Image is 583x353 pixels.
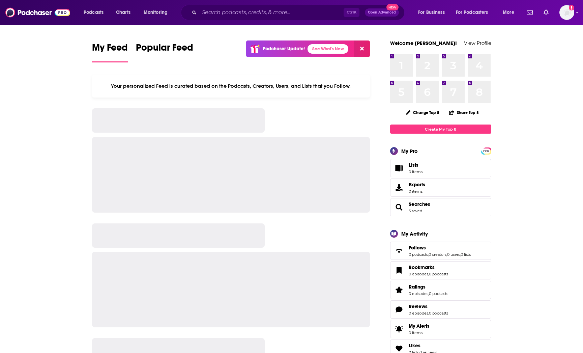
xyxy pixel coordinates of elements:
span: Exports [392,183,406,192]
span: Lists [392,163,406,173]
span: My Alerts [409,323,430,329]
a: 0 podcasts [429,311,448,316]
a: 0 episodes [409,272,428,276]
a: My Alerts [390,320,491,338]
a: Popular Feed [136,42,193,62]
button: open menu [139,7,176,18]
a: Reviews [409,303,448,309]
span: My Alerts [392,324,406,334]
a: 0 podcasts [429,272,448,276]
a: 0 episodes [409,291,428,296]
img: User Profile [559,5,574,20]
span: , [460,252,461,257]
a: 0 podcasts [429,291,448,296]
a: Lists [390,159,491,177]
span: 0 items [409,169,422,174]
a: Ratings [409,284,448,290]
span: Searches [390,198,491,216]
a: Charts [112,7,135,18]
span: Reviews [390,300,491,319]
span: New [386,4,399,10]
div: Search podcasts, credits, & more... [187,5,411,20]
span: 0 items [409,189,425,194]
span: More [503,8,514,17]
button: Share Top 8 [449,106,479,119]
span: Likes [409,343,420,349]
span: , [428,311,429,316]
span: Charts [116,8,130,17]
span: Open Advanced [368,11,396,14]
span: Ratings [390,281,491,299]
div: My Activity [401,230,428,237]
a: PRO [482,148,490,153]
span: My Feed [92,42,128,57]
span: Exports [409,182,425,188]
a: Exports [390,179,491,197]
button: Open AdvancedNew [365,8,399,17]
a: 0 podcasts [409,252,428,257]
a: 0 episodes [409,311,428,316]
a: 0 users [447,252,460,257]
span: Reviews [409,303,428,309]
span: , [446,252,447,257]
span: , [428,272,429,276]
span: Bookmarks [390,261,491,279]
span: Ctrl K [344,8,359,17]
a: Bookmarks [409,264,448,270]
button: open menu [79,7,112,18]
a: Create My Top 8 [390,125,491,134]
span: Lists [409,162,418,168]
span: For Business [418,8,445,17]
a: 0 lists [461,252,471,257]
a: See What's New [308,44,348,54]
span: Monitoring [144,8,168,17]
span: Bookmarks [409,264,435,270]
a: Show notifications dropdown [541,7,551,18]
span: Popular Feed [136,42,193,57]
a: Likes [409,343,437,349]
a: Searches [392,202,406,212]
span: Podcasts [84,8,104,17]
img: Podchaser - Follow, Share and Rate Podcasts [5,6,70,19]
div: Your personalized Feed is curated based on the Podcasts, Creators, Users, and Lists that you Follow. [92,75,370,98]
button: open menu [413,7,453,18]
input: Search podcasts, credits, & more... [199,7,344,18]
span: For Podcasters [456,8,488,17]
span: Lists [409,162,422,168]
a: View Profile [464,40,491,46]
div: My Pro [401,148,418,154]
a: 0 creators [429,252,446,257]
a: Ratings [392,285,406,295]
span: , [428,252,429,257]
a: Follows [409,245,471,251]
svg: Add a profile image [569,5,574,10]
a: Searches [409,201,430,207]
a: Reviews [392,305,406,314]
button: Show profile menu [559,5,574,20]
a: Welcome [PERSON_NAME]! [390,40,457,46]
p: Podchaser Update! [263,46,305,52]
a: My Feed [92,42,128,62]
button: open menu [498,7,523,18]
a: Bookmarks [392,266,406,275]
span: , [428,291,429,296]
a: 3 saved [409,209,422,213]
a: Follows [392,246,406,255]
span: Follows [409,245,426,251]
span: Follows [390,242,491,260]
span: Logged in as chrisleal [559,5,574,20]
button: Change Top 8 [402,108,444,117]
button: open menu [451,7,498,18]
a: Show notifications dropdown [524,7,535,18]
span: 0 items [409,330,430,335]
span: Ratings [409,284,426,290]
